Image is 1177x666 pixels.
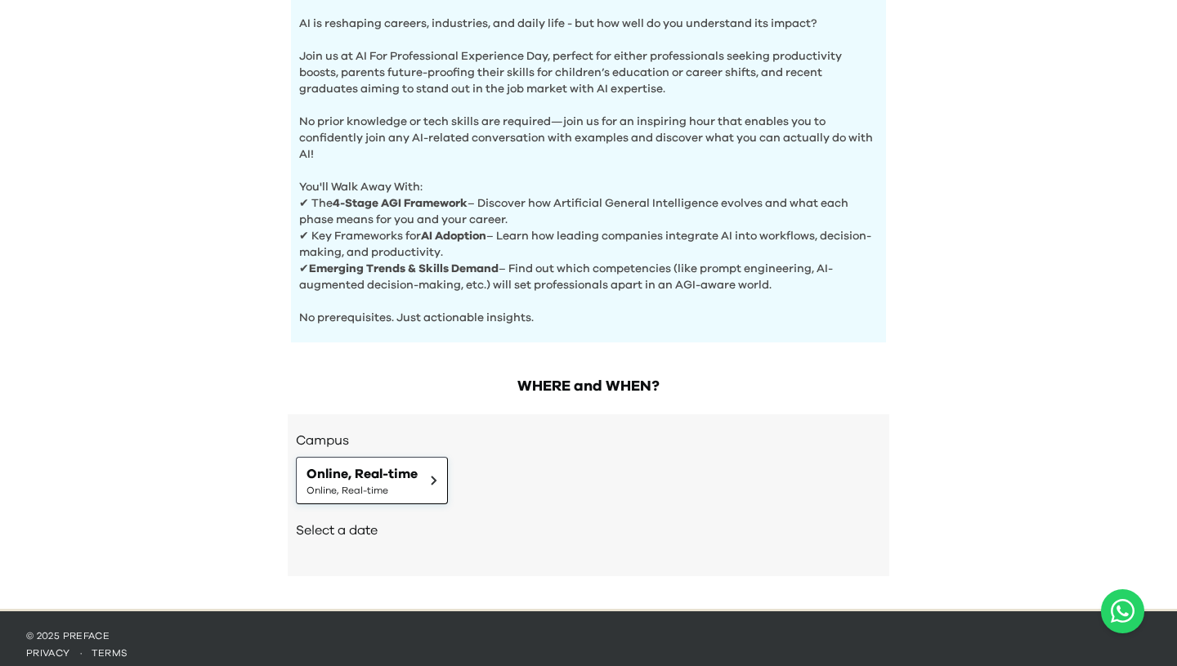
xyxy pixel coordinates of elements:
[296,521,881,540] h2: Select a date
[1101,589,1144,633] a: Chat with us on WhatsApp
[299,32,878,97] p: Join us at AI For Professional Experience Day, perfect for either professionals seeking productiv...
[299,163,878,195] p: You'll Walk Away With:
[299,16,878,32] p: AI is reshaping careers, industries, and daily life - but how well do you understand its impact?
[26,648,70,658] a: privacy
[299,195,878,228] p: ✔ The – Discover how Artificial General Intelligence evolves and what each phase means for you an...
[26,629,1151,642] p: © 2025 Preface
[309,263,499,275] b: Emerging Trends & Skills Demand
[307,464,418,484] span: Online, Real-time
[299,228,878,261] p: ✔ Key Frameworks for – Learn how leading companies integrate AI into workflows, decision-making, ...
[296,457,448,504] button: Online, Real-timeOnline, Real-time
[296,431,881,450] h3: Campus
[299,293,878,326] p: No prerequisites. Just actionable insights.
[288,375,889,398] h2: WHERE and WHEN?
[299,97,878,163] p: No prior knowledge or tech skills are required—join us for an inspiring hour that enables you to ...
[92,648,128,658] a: terms
[333,198,468,209] b: 4-Stage AGI Framework
[421,230,486,242] b: AI Adoption
[1101,589,1144,633] button: Open WhatsApp chat
[70,648,92,658] span: ·
[307,484,418,497] span: Online, Real-time
[299,261,878,293] p: ✔ – Find out which competencies (like prompt engineering, AI-augmented decision-making, etc.) wil...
